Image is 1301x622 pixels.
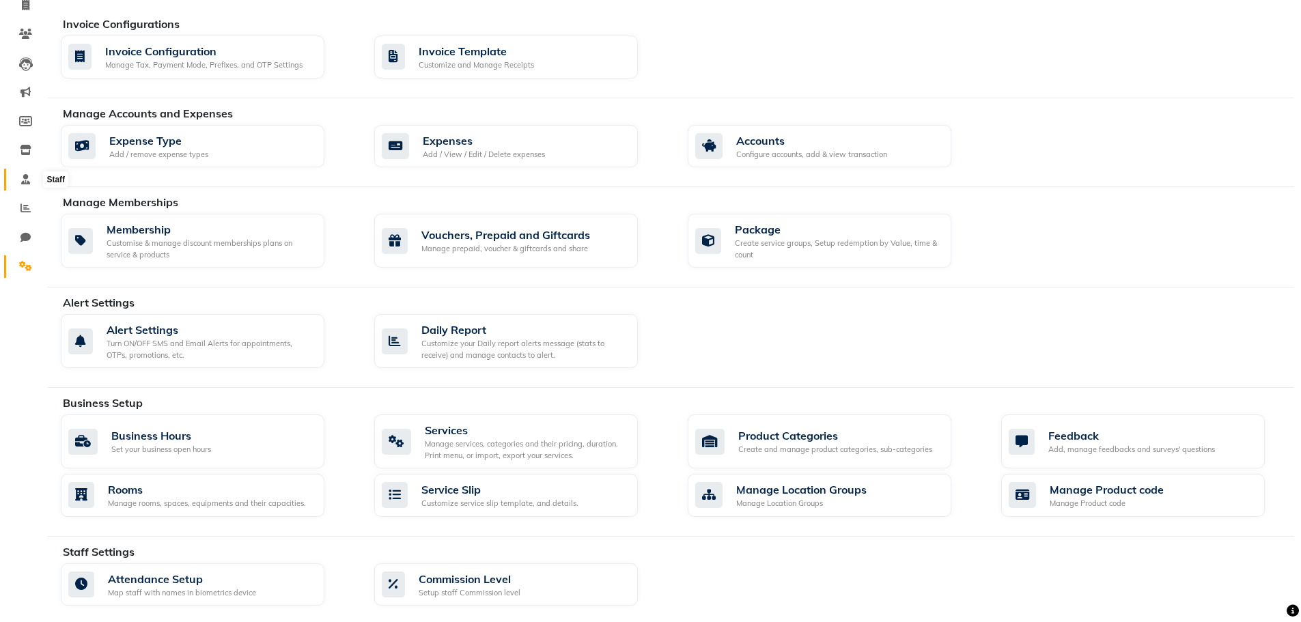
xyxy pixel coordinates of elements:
a: Alert SettingsTurn ON/OFF SMS and Email Alerts for appointments, OTPs, promotions, etc. [61,314,354,368]
a: Manage Product codeManage Product code [1001,474,1294,517]
div: Business Hours [111,427,211,444]
div: Customise & manage discount memberships plans on service & products [107,238,313,260]
a: AccountsConfigure accounts, add & view transaction [688,125,981,168]
a: Expense TypeAdd / remove expense types [61,125,354,168]
div: Expenses [423,132,545,149]
div: Manage prepaid, voucher & giftcards and share [421,243,590,255]
div: Manage Product code [1050,481,1164,498]
a: Vouchers, Prepaid and GiftcardsManage prepaid, voucher & giftcards and share [374,214,667,268]
a: Attendance SetupMap staff with names in biometrics device [61,563,354,606]
a: Manage Location GroupsManage Location Groups [688,474,981,517]
div: Create service groups, Setup redemption by Value, time & count [735,238,940,260]
div: Manage rooms, spaces, equipments and their capacities. [108,498,306,509]
div: Attendance Setup [108,571,256,587]
a: Commission LevelSetup staff Commission level [374,563,667,606]
div: Manage Product code [1050,498,1164,509]
div: Customize your Daily report alerts message (stats to receive) and manage contacts to alert. [421,338,627,361]
a: ServicesManage services, categories and their pricing, duration. Print menu, or import, export yo... [374,414,667,468]
div: Create and manage product categories, sub-categories [738,444,932,455]
a: MembershipCustomise & manage discount memberships plans on service & products [61,214,354,268]
div: Commission Level [419,571,520,587]
div: Turn ON/OFF SMS and Email Alerts for appointments, OTPs, promotions, etc. [107,338,313,361]
a: Daily ReportCustomize your Daily report alerts message (stats to receive) and manage contacts to ... [374,314,667,368]
div: Add, manage feedbacks and surveys' questions [1048,444,1215,455]
div: Expense Type [109,132,208,149]
div: Rooms [108,481,306,498]
div: Service Slip [421,481,578,498]
div: Configure accounts, add & view transaction [736,149,887,160]
a: RoomsManage rooms, spaces, equipments and their capacities. [61,474,354,517]
div: Manage Location Groups [736,498,867,509]
div: Invoice Configuration [105,43,303,59]
div: Manage Tax, Payment Mode, Prefixes, and OTP Settings [105,59,303,71]
div: Add / remove expense types [109,149,208,160]
a: Product CategoriesCreate and manage product categories, sub-categories [688,414,981,468]
div: Manage Location Groups [736,481,867,498]
a: Invoice ConfigurationManage Tax, Payment Mode, Prefixes, and OTP Settings [61,36,354,79]
a: Service SlipCustomize service slip template, and details. [374,474,667,517]
div: Map staff with names in biometrics device [108,587,256,599]
a: Business HoursSet your business open hours [61,414,354,468]
div: Staff [43,171,68,188]
div: Setup staff Commission level [419,587,520,599]
div: Package [735,221,940,238]
div: Set your business open hours [111,444,211,455]
div: Product Categories [738,427,932,444]
div: Membership [107,221,313,238]
div: Alert Settings [107,322,313,338]
div: Manage services, categories and their pricing, duration. Print menu, or import, export your servi... [425,438,627,461]
div: Services [425,422,627,438]
div: Add / View / Edit / Delete expenses [423,149,545,160]
div: Daily Report [421,322,627,338]
div: Invoice Template [419,43,534,59]
a: FeedbackAdd, manage feedbacks and surveys' questions [1001,414,1294,468]
div: Customize service slip template, and details. [421,498,578,509]
a: PackageCreate service groups, Setup redemption by Value, time & count [688,214,981,268]
div: Vouchers, Prepaid and Giftcards [421,227,590,243]
a: ExpensesAdd / View / Edit / Delete expenses [374,125,667,168]
a: Invoice TemplateCustomize and Manage Receipts [374,36,667,79]
div: Customize and Manage Receipts [419,59,534,71]
div: Feedback [1048,427,1215,444]
div: Accounts [736,132,887,149]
